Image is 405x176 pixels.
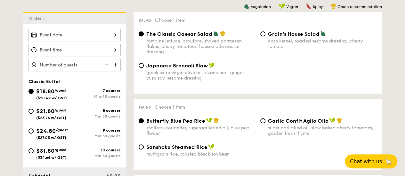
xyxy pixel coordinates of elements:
span: Choose 1 item [155,18,185,23]
span: /guest [54,148,67,152]
span: Chef's recommendation [337,4,382,9]
span: ($20.49 w/ GST) [36,96,67,100]
img: icon-chef-hat.a58ddaea.svg [213,118,219,123]
span: 🦙 [385,158,392,165]
span: /guest [54,88,67,93]
div: multigrain rice, roasted black soybean [146,151,255,157]
input: Grain's House Saladcorn kernel, roasted sesame dressing, cherry tomato [260,31,265,36]
span: ($23.76 w/ GST) [36,116,66,120]
span: Garlic Confit Aglio Olio [268,118,328,124]
img: icon-chef-hat.a58ddaea.svg [220,31,226,36]
div: 10 courses [75,148,121,152]
input: Event date [28,29,121,41]
span: $24.80 [36,127,56,134]
span: Salad [139,18,151,23]
span: Japanese Broccoli Slaw [146,63,208,69]
img: icon-reduce.1d2dbef1.svg [101,59,111,71]
input: Garlic Confit Aglio Oliosuper garlicfied oil, slow baked cherry tomatoes, garden fresh thyme [260,118,265,123]
span: ($27.03 w/ GST) [36,135,66,140]
div: shallots, coriander, supergarlicfied oil, blue pea flower [146,125,255,136]
span: $31.80 [36,147,54,154]
span: Mains [139,105,151,110]
img: icon-chef-hat.a58ddaea.svg [330,3,336,9]
span: $18.80 [36,88,54,95]
div: 8 courses [75,108,121,113]
img: icon-vegan.f8ff3823.svg [279,3,285,9]
img: icon-spicy.37a8142b.svg [306,3,312,9]
div: greek extra virgin olive oil, kizami nori, ginger, yuzu soy-sesame dressing [146,70,255,81]
button: Chat with us🦙 [345,154,397,168]
input: The Classic Caesar Saladromaine lettuce, croutons, shaved parmesan flakes, cherry tomatoes, house... [139,31,144,36]
span: /guest [54,108,67,112]
input: Butterfly Blue Pea Riceshallots, coriander, supergarlicfied oil, blue pea flower [139,118,144,123]
span: Chat with us [350,158,382,165]
span: The Classic Caesar Salad [146,31,212,37]
span: Vegan [286,4,298,9]
img: icon-vegetarian.fe4039eb.svg [320,31,326,36]
input: Event time [28,44,121,56]
span: $21.80 [36,108,54,115]
span: Classic Buffet [28,79,60,84]
span: Vegetarian [251,4,271,9]
img: icon-vegan.f8ff3823.svg [208,144,215,149]
div: corn kernel, roasted sesame dressing, cherry tomato [268,38,377,49]
img: icon-vegan.f8ff3823.svg [208,62,215,68]
div: Min 30 guests [75,134,121,138]
img: icon-chef-hat.a58ddaea.svg [336,118,342,123]
img: icon-vegetarian.fe4039eb.svg [213,31,219,36]
div: romaine lettuce, croutons, shaved parmesan flakes, cherry tomatoes, housemade caesar dressing [146,38,255,55]
span: ($34.66 w/ GST) [36,155,67,160]
input: $18.80/guest($20.49 w/ GST)7 coursesMin 40 guests [28,89,34,94]
span: Choose 1 item [155,104,185,110]
img: icon-vegetarian.fe4039eb.svg [244,3,249,9]
input: $24.80/guest($27.03 w/ GST)9 coursesMin 30 guests [28,128,34,134]
div: 7 courses [75,88,121,93]
div: 9 courses [75,128,121,133]
div: Min 30 guests [75,114,121,119]
img: icon-vegan.f8ff3823.svg [329,118,336,123]
span: Order 1 [28,16,47,21]
span: Grain's House Salad [268,31,320,37]
span: Butterfly Blue Pea Rice [146,118,205,124]
input: Number of guests [28,59,121,71]
input: $31.80/guest($34.66 w/ GST)10 coursesMin 30 guests [28,148,34,153]
input: Japanese Broccoli Slawgreek extra virgin olive oil, kizami nori, ginger, yuzu soy-sesame dressing [139,63,144,68]
span: Sanshoku Steamed Rice [146,144,207,150]
span: /guest [56,128,68,132]
input: $21.80/guest($23.76 w/ GST)8 coursesMin 30 guests [28,109,34,114]
div: super garlicfied oil, slow baked cherry tomatoes, garden fresh thyme [268,125,377,136]
div: Min 30 guests [75,154,121,158]
input: Sanshoku Steamed Ricemultigrain rice, roasted black soybean [139,144,144,149]
div: Min 40 guests [75,94,121,99]
img: icon-add.58712e84.svg [111,59,121,71]
span: Spicy [313,4,323,9]
img: icon-vegan.f8ff3823.svg [206,118,212,123]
